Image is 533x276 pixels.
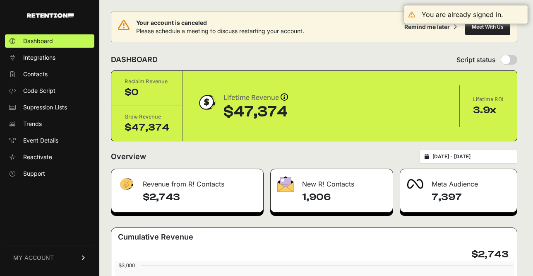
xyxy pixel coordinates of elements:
[143,191,257,204] h4: $2,743
[125,121,169,134] div: $47,374
[5,101,94,114] a: Supression Lists
[111,151,146,162] h2: Overview
[118,231,193,243] h3: Cumulative Revenue
[23,169,45,178] span: Support
[5,84,94,97] a: Code Script
[5,51,94,64] a: Integrations
[111,169,263,194] div: Revenue from R! Contacts
[465,19,510,35] button: Meet With Us
[23,103,67,111] span: Supression Lists
[136,19,304,27] span: Your account is canceled
[111,54,158,65] h2: DASHBOARD
[407,179,423,189] img: fa-meta-2f981b61bb99beabf952f7030308934f19ce035c18b003e963880cc3fabeebb7.png
[125,86,169,99] div: $0
[277,176,294,192] img: fa-envelope-19ae18322b30453b285274b1b8af3d052b27d846a4fbe8435d1a52b978f639a2.png
[136,27,304,34] span: Please schedule a meeting to discuss restarting your account.
[404,23,450,31] div: Remind me later
[23,120,42,128] span: Trends
[432,191,510,204] h4: 7,397
[23,87,55,95] span: Code Script
[271,169,393,194] div: New R! Contacts
[5,134,94,147] a: Event Details
[5,150,94,164] a: Reactivate
[302,191,387,204] h4: 1,906
[119,262,135,269] text: $3,000
[5,167,94,180] a: Support
[473,95,504,104] div: Lifetime ROI
[400,169,517,194] div: Meta Audience
[5,245,94,270] a: MY ACCOUNT
[471,248,509,261] h4: $2,743
[196,92,217,113] img: dollar-coin-05c43ed7efb7bc0c12610022525b4bbbb207c7efeef5aecc26f025e68dcafac9.png
[456,55,496,65] span: Script status
[118,176,134,192] img: fa-dollar-13500eef13a19c4ab2b9ed9ad552e47b0d9fc28b02b83b90ba0e00f96d6372e9.png
[23,53,55,62] span: Integrations
[5,34,94,48] a: Dashboard
[223,92,288,104] div: Lifetime Revenue
[401,19,460,34] button: Remind me later
[5,117,94,131] a: Trends
[13,254,54,262] span: MY ACCOUNT
[23,70,48,78] span: Contacts
[125,113,169,121] div: Grow Revenue
[23,37,53,45] span: Dashboard
[223,104,288,120] div: $47,374
[5,68,94,81] a: Contacts
[422,10,503,19] div: You are already signed in.
[125,77,169,86] div: Reclaim Revenue
[473,104,504,117] div: 3.9x
[23,153,52,161] span: Reactivate
[23,136,58,145] span: Event Details
[27,13,74,18] img: Retention.com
